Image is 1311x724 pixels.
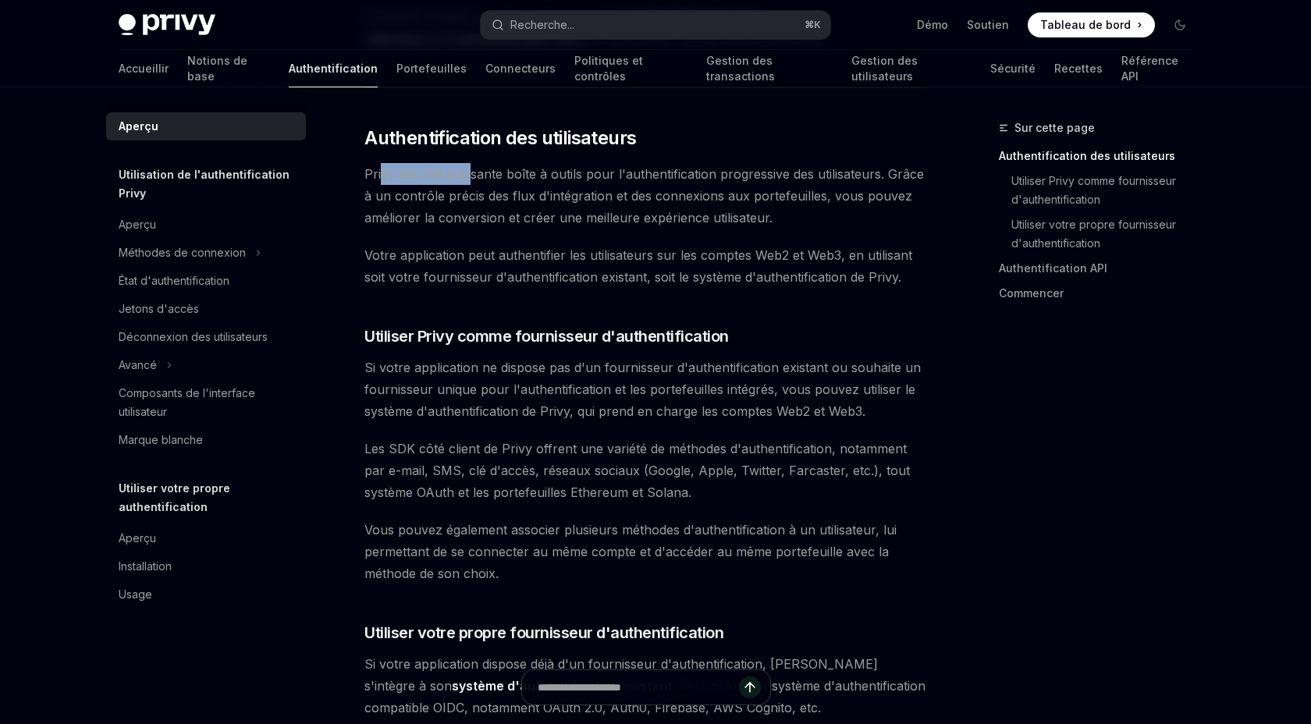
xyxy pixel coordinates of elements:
[106,211,306,239] a: Aperçu
[119,50,169,87] a: Accueillir
[739,676,761,698] button: Envoyer un message
[1121,50,1192,87] a: Référence API
[187,50,270,87] a: Notions de base
[119,246,246,259] font: Méthodes de connexion
[999,286,1064,300] font: Commencer
[119,330,268,343] font: Déconnexion des utilisateurs
[106,552,306,580] a: Installation
[106,323,306,351] a: Déconnexion des utilisateurs
[481,11,830,39] button: Ouvrir la recherche
[119,302,199,315] font: Jetons d'accès
[1054,50,1103,87] a: Recettes
[119,218,156,231] font: Aperçu
[364,522,897,581] font: Vous pouvez également associer plusieurs méthodes d'authentification à un utilisateur, lui permet...
[396,50,467,87] a: Portefeuilles
[119,62,169,75] font: Accueillir
[851,54,918,83] font: Gestion des utilisateurs
[119,587,152,601] font: Usage
[106,580,306,609] a: Usage
[1011,174,1179,206] font: Utiliser Privy comme fournisseur d'authentification
[364,126,636,149] font: Authentification des utilisateurs
[106,267,306,295] a: État d'authentification
[574,50,687,87] a: Politiques et contrôles
[999,149,1175,162] font: Authentification des utilisateurs
[289,62,378,75] font: Authentification
[574,54,643,83] font: Politiques et contrôles
[119,386,255,418] font: Composants de l'interface utilisateur
[851,50,972,87] a: Gestion des utilisateurs
[364,166,924,225] font: Privy est une puissante boîte à outils pour l'authentification progressive des utilisateurs. Grâc...
[106,295,306,323] a: Jetons d'accès
[1011,218,1179,250] font: Utiliser votre propre fournisseur d'authentification
[364,360,921,419] font: Si votre application ne dispose pas d'un fournisseur d'authentification existant ou souhaite un f...
[999,256,1205,281] a: Authentification API
[999,169,1205,212] a: Utiliser Privy comme fournisseur d'authentification
[990,62,1036,75] font: Sécurité
[917,17,948,33] a: Démo
[106,379,306,426] a: Composants de l'interface utilisateur
[999,144,1205,169] a: Authentification des utilisateurs
[1028,12,1155,37] a: Tableau de bord
[119,274,229,287] font: État d'authentification
[119,531,156,545] font: Aperçu
[999,261,1107,275] font: Authentification API
[1167,12,1192,37] button: Activer le mode sombre
[364,656,878,694] font: Si votre application dispose déjà d'un fournisseur d'authentification, [PERSON_NAME] s'intègre à son
[106,426,306,454] a: Marque blanche
[999,281,1205,306] a: Commencer
[119,358,157,371] font: Avancé
[967,18,1009,31] font: Soutien
[999,212,1205,256] a: Utiliser votre propre fournisseur d'authentification
[106,351,306,379] button: Basculer la section avancée
[1040,18,1131,31] font: Tableau de bord
[805,19,814,30] font: ⌘
[990,50,1036,87] a: Sécurité
[510,18,574,31] font: Recherche...
[706,50,833,87] a: Gestion des transactions
[119,481,230,513] font: Utiliser votre propre authentification
[119,119,158,133] font: Aperçu
[364,247,912,285] font: Votre application peut authentifier les utilisateurs sur les comptes Web2 et Web3, en utilisant s...
[485,62,556,75] font: Connecteurs
[1014,121,1095,134] font: Sur cette page
[119,559,172,573] font: Installation
[706,54,775,83] font: Gestion des transactions
[364,441,910,500] font: Les SDK côté client de Privy offrent une variété de méthodes d'authentification, notamment par e-...
[967,17,1009,33] a: Soutien
[1054,62,1103,75] font: Recettes
[106,112,306,140] a: Aperçu
[1121,54,1178,83] font: Référence API
[119,433,203,446] font: Marque blanche
[396,62,467,75] font: Portefeuilles
[538,670,739,704] input: Poser une question...
[106,239,306,267] button: Basculer la section Méthodes de connexion
[187,54,247,83] font: Notions de base
[119,168,290,200] font: Utilisation de l'authentification Privy
[364,327,729,346] font: Utiliser Privy comme fournisseur d'authentification
[289,50,378,87] a: Authentification
[119,14,215,36] img: logo sombre
[364,623,723,642] font: Utiliser votre propre fournisseur d'authentification
[485,50,556,87] a: Connecteurs
[814,19,821,30] font: K
[106,524,306,552] a: Aperçu
[917,18,948,31] font: Démo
